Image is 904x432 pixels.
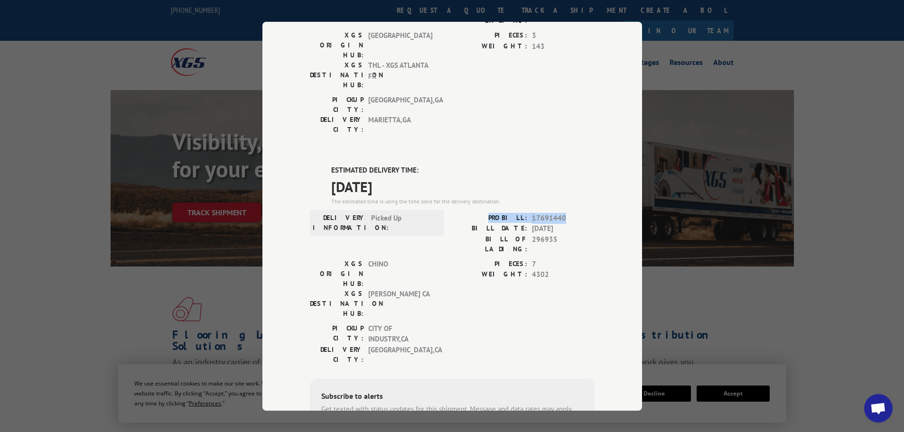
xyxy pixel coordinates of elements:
label: WEIGHT: [452,269,527,280]
label: BILL DATE: [452,223,527,234]
span: CHINO [368,258,432,288]
span: [DATE] [331,175,595,197]
span: 4302 [532,269,595,280]
label: DELIVERY INFORMATION: [313,212,366,232]
label: PIECES: [452,258,527,269]
label: DELIVERY CITY: [310,115,363,135]
span: 3 [532,30,595,41]
label: XGS DESTINATION HUB: [310,288,363,318]
span: [GEOGRAPHIC_DATA] , GA [368,95,432,115]
label: BILL OF LADING: [452,234,527,254]
label: PIECES: [452,30,527,41]
div: Get texted with status updates for this shipment. Message and data rates may apply. Message frequ... [321,404,583,425]
div: The estimated time is using the time zone for the delivery destination. [331,197,595,205]
span: 296935 [532,234,595,254]
label: ESTIMATED DELIVERY TIME: [331,165,595,176]
label: XGS ORIGIN HUB: [310,30,363,60]
span: THL - XGS ATLANTA FR [368,60,432,90]
span: [DATE] [532,223,595,234]
span: 296935 [532,6,595,26]
label: WEIGHT: [452,41,527,52]
span: Picked Up [371,212,435,232]
span: MARIETTA , GA [368,115,432,135]
label: PICKUP CITY: [310,323,363,344]
span: 143 [532,41,595,52]
span: 7 [532,258,595,269]
span: CITY OF INDUSTRY , CA [368,323,432,344]
label: XGS ORIGIN HUB: [310,258,363,288]
label: BILL OF LADING: [452,6,527,26]
span: 17691440 [532,212,595,223]
label: DELIVERY CITY: [310,344,363,364]
span: [GEOGRAPHIC_DATA] , CA [368,344,432,364]
div: Subscribe to alerts [321,390,583,404]
span: [GEOGRAPHIC_DATA] [368,30,432,60]
label: XGS DESTINATION HUB: [310,60,363,90]
div: Open chat [864,394,893,423]
label: PROBILL: [452,212,527,223]
span: [PERSON_NAME] CA [368,288,432,318]
label: PICKUP CITY: [310,95,363,115]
